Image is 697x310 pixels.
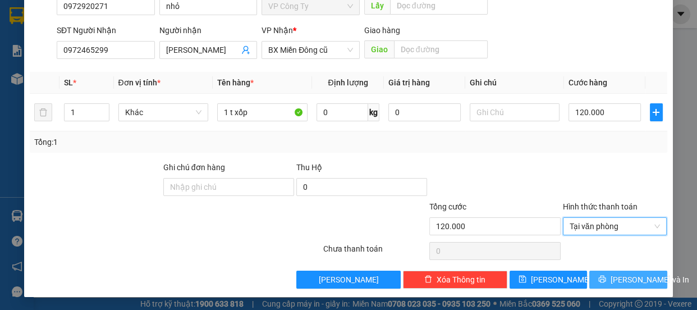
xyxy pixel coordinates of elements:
span: Tổng cước [429,202,466,211]
button: delete [34,103,52,121]
span: delete [424,275,432,284]
span: save [519,275,526,284]
button: deleteXóa Thông tin [403,271,507,289]
span: Giao [364,40,394,58]
span: Giá trị hàng [388,78,430,87]
label: Ghi chú đơn hàng [163,163,225,172]
span: plus [650,108,662,117]
span: VP Nhận [262,26,293,35]
span: Giao hàng [364,26,400,35]
input: VD: Bàn, Ghế [217,103,308,121]
span: BX Miền Đông cũ [268,42,353,58]
button: [PERSON_NAME] [296,271,401,289]
span: Cước hàng [568,78,607,87]
span: printer [598,275,606,284]
span: user-add [241,45,250,54]
button: save[PERSON_NAME] [510,271,587,289]
div: Chưa thanh toán [322,243,429,262]
div: Tổng: 1 [34,136,270,148]
span: Khác [125,104,202,121]
input: Dọc đường [394,40,488,58]
span: Thu Hộ [296,163,322,172]
div: Người nhận [159,24,258,37]
th: Ghi chú [465,72,565,94]
button: plus [650,103,663,121]
button: printer[PERSON_NAME] và In [589,271,667,289]
span: Xóa Thông tin [437,273,485,286]
span: Tại văn phòng [570,218,661,235]
span: Đơn vị tính [118,78,161,87]
span: [PERSON_NAME] và In [611,273,689,286]
input: Ghi chú đơn hàng [163,178,294,196]
span: [PERSON_NAME] [531,273,591,286]
input: Ghi Chú [470,103,560,121]
input: 0 [388,103,461,121]
span: Định lượng [328,78,368,87]
span: [PERSON_NAME] [319,273,379,286]
span: Tên hàng [217,78,254,87]
label: Hình thức thanh toán [563,202,638,211]
span: kg [368,103,379,121]
span: SL [64,78,73,87]
div: SĐT Người Nhận [57,24,155,37]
